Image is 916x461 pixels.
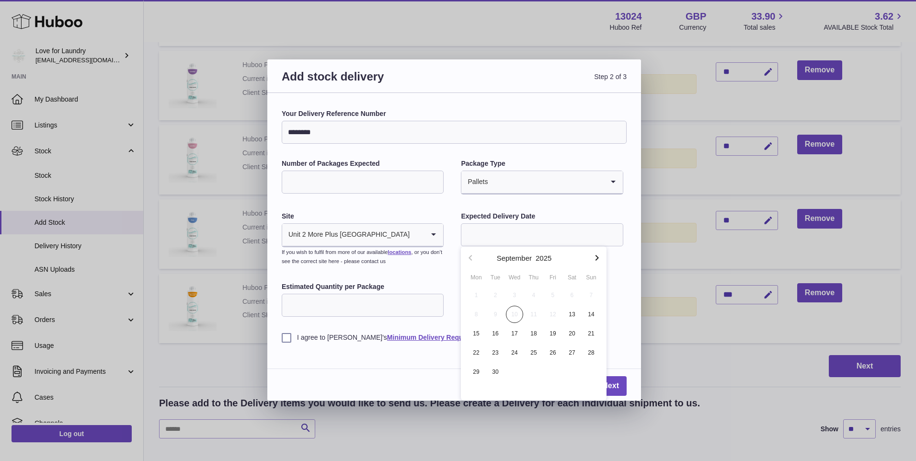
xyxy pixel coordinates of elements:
[461,171,488,193] span: Pallets
[468,344,485,361] span: 22
[582,324,601,343] button: 21
[595,376,627,396] a: Next
[506,287,523,304] span: 3
[487,287,504,304] span: 2
[487,363,504,380] span: 30
[468,306,485,323] span: 8
[467,273,486,282] div: Mon
[505,273,524,282] div: Wed
[543,286,562,305] button: 5
[525,306,542,323] span: 11
[562,324,582,343] button: 20
[486,305,505,324] button: 9
[467,343,486,362] button: 22
[282,333,627,342] label: I agree to [PERSON_NAME]'s
[282,159,444,168] label: Number of Packages Expected
[583,344,600,361] span: 28
[282,109,627,118] label: Your Delivery Reference Number
[410,224,424,246] input: Search for option
[563,287,581,304] span: 6
[543,305,562,324] button: 12
[454,69,627,95] span: Step 2 of 3
[487,325,504,342] span: 16
[388,249,411,255] a: locations
[488,171,603,193] input: Search for option
[467,324,486,343] button: 15
[506,344,523,361] span: 24
[582,343,601,362] button: 28
[543,343,562,362] button: 26
[525,325,542,342] span: 18
[461,159,623,168] label: Package Type
[525,287,542,304] span: 4
[468,325,485,342] span: 15
[282,224,443,247] div: Search for option
[282,69,454,95] h3: Add stock delivery
[562,273,582,282] div: Sat
[487,306,504,323] span: 9
[583,287,600,304] span: 7
[467,305,486,324] button: 8
[544,325,561,342] span: 19
[562,286,582,305] button: 6
[505,286,524,305] button: 3
[486,324,505,343] button: 16
[505,305,524,324] button: 10
[544,344,561,361] span: 26
[486,286,505,305] button: 2
[543,273,562,282] div: Fri
[582,286,601,305] button: 7
[582,305,601,324] button: 14
[486,343,505,362] button: 23
[282,249,442,264] small: If you wish to fulfil from more of our available , or you don’t see the correct site here - pleas...
[524,286,543,305] button: 4
[505,324,524,343] button: 17
[544,287,561,304] span: 5
[461,212,623,221] label: Expected Delivery Date
[387,334,491,341] a: Minimum Delivery Requirements
[486,273,505,282] div: Tue
[544,306,561,323] span: 12
[583,325,600,342] span: 21
[506,325,523,342] span: 17
[563,344,581,361] span: 27
[536,254,551,262] button: 2025
[468,363,485,380] span: 29
[543,324,562,343] button: 19
[487,344,504,361] span: 23
[582,273,601,282] div: Sun
[461,171,622,194] div: Search for option
[562,305,582,324] button: 13
[524,305,543,324] button: 11
[563,306,581,323] span: 13
[506,306,523,323] span: 10
[467,362,486,381] button: 29
[282,212,444,221] label: Site
[505,343,524,362] button: 24
[524,324,543,343] button: 18
[583,306,600,323] span: 14
[282,282,444,291] label: Estimated Quantity per Package
[497,254,532,262] button: September
[467,286,486,305] button: 1
[486,362,505,381] button: 30
[562,343,582,362] button: 27
[282,224,410,246] span: Unit 2 More Plus [GEOGRAPHIC_DATA]
[525,344,542,361] span: 25
[468,287,485,304] span: 1
[563,325,581,342] span: 20
[524,273,543,282] div: Thu
[524,343,543,362] button: 25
